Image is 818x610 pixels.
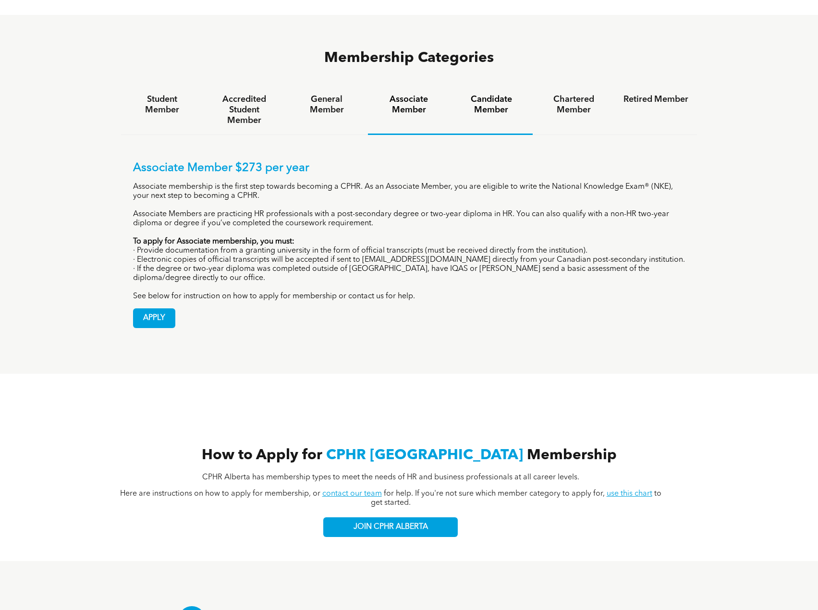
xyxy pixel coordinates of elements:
span: Here are instructions on how to apply for membership, or [120,490,320,498]
p: Associate Member $273 per year [133,161,685,175]
span: Membership Categories [324,51,494,65]
h4: Retired Member [623,94,688,105]
p: · If the degree or two-year diploma was completed outside of [GEOGRAPHIC_DATA], have IQAS or [PER... [133,265,685,283]
p: Associate membership is the first step towards becoming a CPHR. As an Associate Member, you are e... [133,183,685,201]
h4: Accredited Student Member [212,94,277,126]
p: Associate Members are practicing HR professionals with a post-secondary degree or two-year diplom... [133,210,685,228]
h4: Student Member [130,94,195,115]
a: APPLY [133,308,175,328]
span: to get started. [371,490,661,507]
span: CPHR [GEOGRAPHIC_DATA] [326,448,523,463]
a: use this chart [607,490,652,498]
a: contact our team [322,490,382,498]
h4: Chartered Member [541,94,606,115]
h4: General Member [294,94,359,115]
p: · Provide documentation from a granting university in the form of official transcripts (must be r... [133,246,685,256]
h4: Associate Member [377,94,441,115]
span: JOIN CPHR ALBERTA [354,523,428,532]
span: CPHR Alberta has membership types to meet the needs of HR and business professionals at all caree... [202,474,579,481]
a: JOIN CPHR ALBERTA [323,517,458,537]
p: · Electronic copies of official transcripts will be accepted if sent to [EMAIL_ADDRESS][DOMAIN_NA... [133,256,685,265]
p: See below for instruction on how to apply for membership or contact us for help. [133,292,685,301]
span: for help. If you're not sure which member category to apply for, [384,490,605,498]
span: Membership [527,448,617,463]
span: APPLY [134,309,175,328]
span: How to Apply for [202,448,322,463]
h4: Candidate Member [459,94,524,115]
strong: To apply for Associate membership, you must: [133,238,294,245]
